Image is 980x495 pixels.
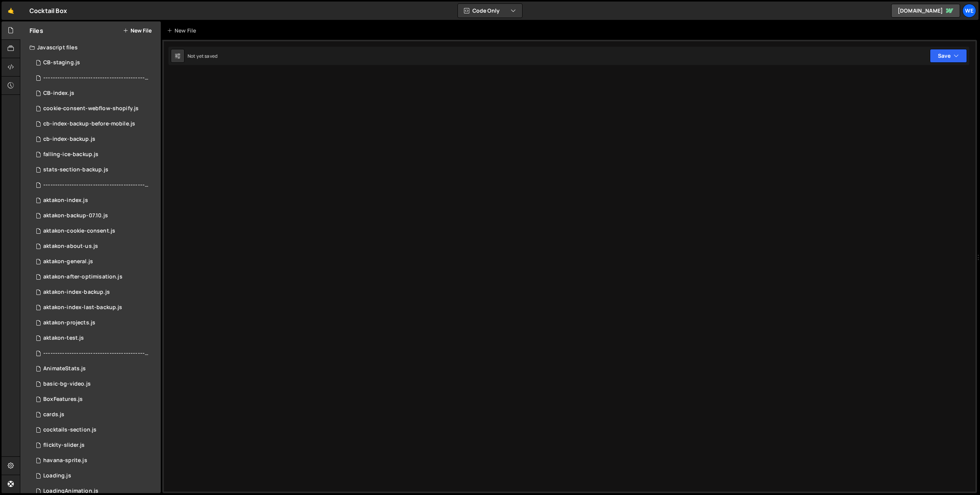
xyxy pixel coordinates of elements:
div: cb-index-backup-before-mobile.js [43,120,135,127]
div: 12094/47545.js [29,55,161,70]
div: flickity-slider.js [43,442,85,449]
div: 12094/35474.js [29,438,161,453]
div: 12094/44174.js [29,285,161,300]
div: BoxFeatures.js [43,396,83,403]
div: 12094/44999.js [29,300,161,315]
div: aktakon-backup-07.10.js [43,212,108,219]
button: Save [930,49,967,63]
div: Loading.js [43,472,71,479]
div: falling-ice-backup.js [43,151,98,158]
div: aktakon-general.js [43,258,93,265]
div: 12094/46984.js [29,177,163,193]
div: aktakon-index-backup.js [43,289,110,296]
div: CB-staging.js [43,59,80,66]
div: aktakon-cookie-consent.js [43,228,115,234]
div: aktakon-after-optimisation.js [43,274,122,280]
h2: Files [29,26,43,35]
button: New File [123,28,152,34]
div: cocktails-section.js [43,427,96,433]
div: 12094/47870.js [29,223,161,239]
div: 12094/34884.js [29,468,161,484]
div: 12094/47451.js [29,116,161,132]
a: [DOMAIN_NAME] [891,4,960,18]
div: aktakon-about-us.js [43,243,98,250]
div: havana-sprite.js [43,457,87,464]
div: 12094/36058.js [29,376,161,392]
button: Code Only [458,4,522,18]
div: 12094/47944.js [29,101,161,116]
div: Javascript files [20,40,161,55]
div: ----------------------------------------------------------------.js [43,182,149,189]
div: aktakon-projects.js [43,319,95,326]
a: 🤙 [2,2,20,20]
div: 12094/47254.js [29,162,161,177]
div: aktakon-test.js [43,335,84,342]
div: 12094/44389.js [29,315,161,331]
div: cards.js [43,411,64,418]
div: 12094/46147.js [29,269,161,285]
div: 12094/46847.js [29,132,161,147]
div: cookie-consent-webflow-shopify.js [43,105,139,112]
div: --------------------------------------------------------------------------------.js [43,75,149,81]
div: 12094/43364.js [29,193,161,208]
div: 12094/47546.js [29,70,163,86]
div: LoadingAnimation.js [43,488,98,495]
div: cb-index-backup.js [43,136,95,143]
div: 12094/36060.js [29,422,161,438]
div: ----------------------------------------------------------------------------------------.js [43,350,149,357]
div: aktakon-index-last-backup.js [43,304,122,311]
div: 12094/47253.js [29,147,161,162]
div: New File [167,27,199,34]
div: 12094/45380.js [29,254,161,269]
div: 12094/46985.js [29,346,163,361]
div: AnimateStats.js [43,365,86,372]
div: aktakon-index.js [43,197,88,204]
div: 12094/45381.js [29,331,161,346]
div: 12094/30498.js [29,361,161,376]
div: 12094/34793.js [29,407,161,422]
div: Cocktail Box [29,6,67,15]
div: stats-section-backup.js [43,166,108,173]
div: Not yet saved [188,53,217,59]
div: CB-index.js [43,90,74,97]
div: 12094/36679.js [29,453,161,468]
div: 12094/44521.js [29,239,161,254]
div: 12094/30497.js [29,392,161,407]
div: 12094/46486.js [29,86,161,101]
a: We [962,4,976,18]
div: 12094/47992.js [29,208,161,223]
div: basic-bg-video.js [43,381,91,388]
